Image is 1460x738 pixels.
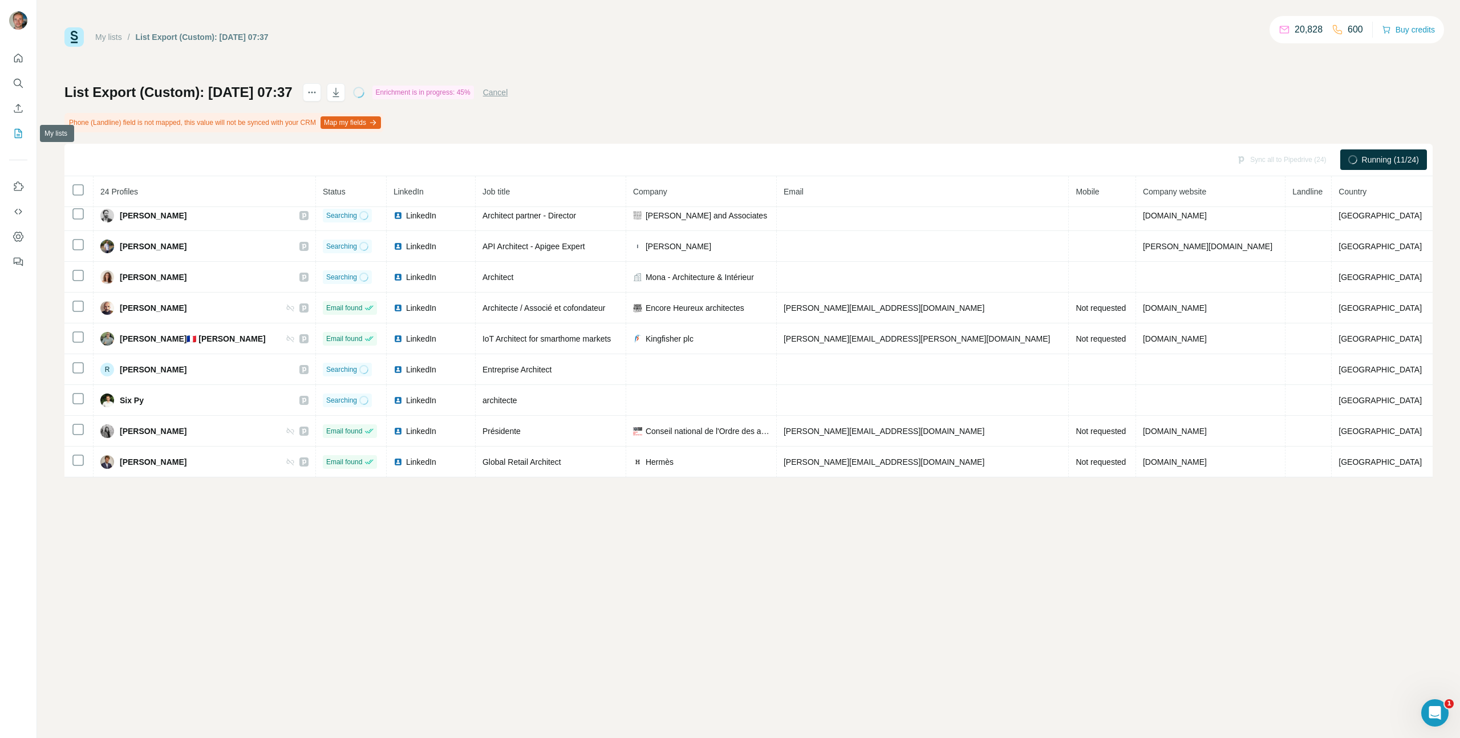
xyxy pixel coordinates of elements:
h1: List Export (Custom): [DATE] 07:37 [64,83,293,102]
span: 1 [1445,699,1454,708]
span: [PERSON_NAME] and Associates [646,210,767,221]
span: LinkedIn [406,302,436,314]
span: Architecte / Associé et cofondateur [482,303,606,313]
span: Entreprise Architect [482,365,551,374]
img: LinkedIn logo [394,242,403,251]
button: Buy credits [1382,22,1435,38]
p: 20,828 [1295,23,1323,37]
span: Six Py [120,395,144,406]
span: Not requested [1076,334,1126,343]
img: LinkedIn logo [394,334,403,343]
span: Global Retail Architect [482,457,561,467]
img: LinkedIn logo [394,211,403,220]
span: Running (11/24) [1362,154,1419,165]
span: Searching [326,241,357,252]
button: Dashboard [9,226,27,247]
span: [PERSON_NAME][EMAIL_ADDRESS][DOMAIN_NAME] [784,303,984,313]
button: Enrich CSV [9,98,27,119]
span: LinkedIn [406,456,436,468]
span: [DOMAIN_NAME] [1143,211,1207,220]
span: Encore Heureux architectes [646,302,744,314]
span: 24 Profiles [100,187,138,196]
button: My lists [9,123,27,144]
span: Email found [326,426,362,436]
img: LinkedIn logo [394,427,403,436]
span: LinkedIn [406,241,436,252]
img: company-logo [633,334,642,343]
span: [GEOGRAPHIC_DATA] [1339,365,1422,374]
span: Architect partner - Director [482,211,576,220]
span: [GEOGRAPHIC_DATA] [1339,427,1422,436]
span: architecte [482,396,517,405]
img: LinkedIn logo [394,273,403,282]
img: LinkedIn logo [394,396,403,405]
span: LinkedIn [406,333,436,344]
span: [DOMAIN_NAME] [1143,334,1207,343]
a: My lists [95,33,122,42]
span: Not requested [1076,303,1126,313]
span: Email found [326,457,362,467]
span: [PERSON_NAME] [120,210,186,221]
button: Use Surfe on LinkedIn [9,176,27,197]
span: [GEOGRAPHIC_DATA] [1339,211,1422,220]
div: Phone (Landline) field is not mapped, this value will not be synced with your CRM [64,113,383,132]
span: Searching [326,364,357,375]
button: Cancel [483,87,508,98]
span: [GEOGRAPHIC_DATA] [1339,242,1422,251]
button: Use Surfe API [9,201,27,222]
span: Email found [326,334,362,344]
span: [PERSON_NAME] [120,425,186,437]
img: Avatar [100,270,114,284]
span: Kingfisher plc [646,333,693,344]
span: LinkedIn [406,271,436,283]
p: 600 [1348,23,1363,37]
div: R [100,363,114,376]
span: [GEOGRAPHIC_DATA] [1339,334,1422,343]
img: company-logo [633,427,642,436]
span: Company website [1143,187,1206,196]
span: [PERSON_NAME][DOMAIN_NAME] [1143,242,1272,251]
span: [PERSON_NAME][EMAIL_ADDRESS][PERSON_NAME][DOMAIN_NAME] [784,334,1051,343]
span: [DOMAIN_NAME] [1143,303,1207,313]
span: LinkedIn [406,395,436,406]
span: LinkedIn [406,364,436,375]
span: API Architect - Apigee Expert [482,242,585,251]
span: [PERSON_NAME]🇫🇷 [PERSON_NAME] [120,333,266,344]
span: Mobile [1076,187,1099,196]
span: Présidente [482,427,521,436]
span: Conseil national de l'Ordre des architectes [646,425,769,437]
button: Map my fields [321,116,381,129]
img: Avatar [100,455,114,469]
span: [PERSON_NAME] [120,456,186,468]
span: [PERSON_NAME] [646,241,711,252]
span: Searching [326,272,357,282]
span: [GEOGRAPHIC_DATA] [1339,273,1422,282]
span: [PERSON_NAME] [120,364,186,375]
span: [GEOGRAPHIC_DATA] [1339,303,1422,313]
div: Enrichment is in progress: 45% [372,86,474,99]
span: [DOMAIN_NAME] [1143,457,1207,467]
img: Avatar [9,11,27,30]
span: [DOMAIN_NAME] [1143,427,1207,436]
span: Mona - Architecture & Intérieur [646,271,754,283]
span: [PERSON_NAME] [120,271,186,283]
span: [PERSON_NAME][EMAIL_ADDRESS][DOMAIN_NAME] [784,427,984,436]
img: company-logo [633,242,642,251]
span: Email found [326,303,362,313]
img: LinkedIn logo [394,365,403,374]
span: Landline [1292,187,1323,196]
img: Avatar [100,301,114,315]
span: IoT Architect for smarthome markets [482,334,611,343]
img: company-logo [633,211,642,220]
span: Company [633,187,667,196]
span: Searching [326,210,357,221]
img: company-logo [633,303,642,313]
span: Status [323,187,346,196]
span: Hermès [646,456,674,468]
iframe: Intercom live chat [1421,699,1449,727]
img: Avatar [100,394,114,407]
li: / [128,31,130,43]
img: LinkedIn logo [394,303,403,313]
span: LinkedIn [406,425,436,437]
button: Feedback [9,252,27,272]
